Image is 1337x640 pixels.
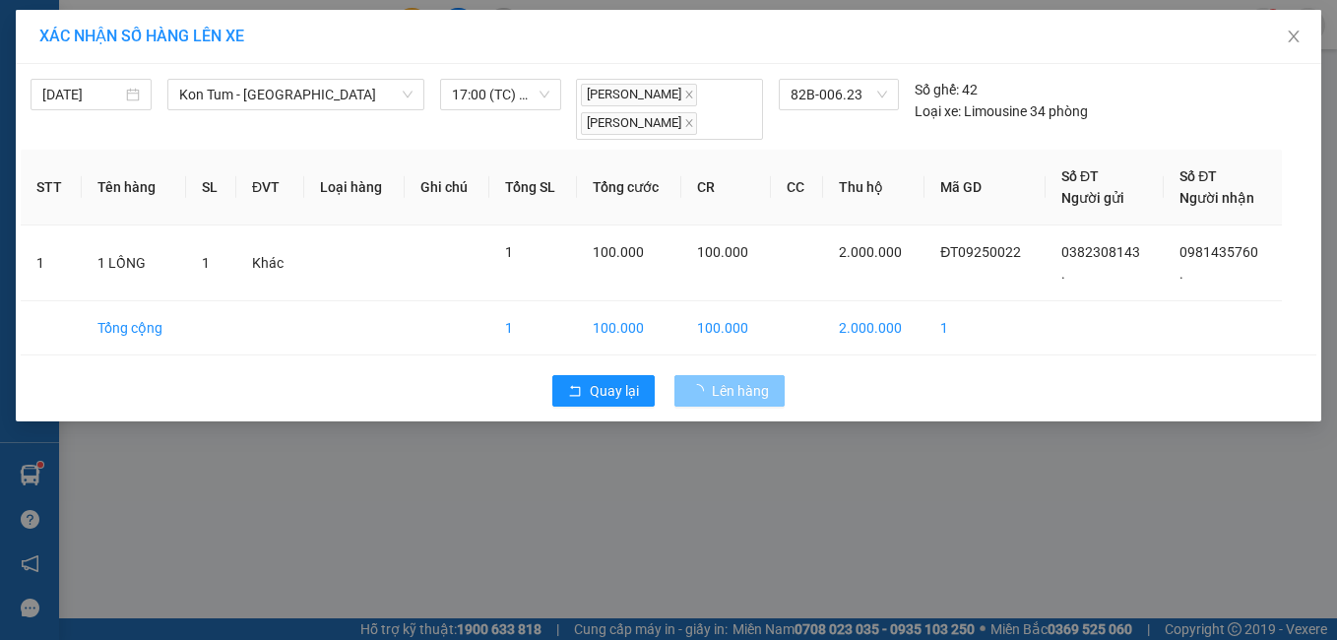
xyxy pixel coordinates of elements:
span: Quay lại [590,380,639,402]
input: 11/09/2025 [42,84,122,105]
span: 100.000 [697,244,748,260]
td: 100.000 [577,301,681,355]
th: Loại hàng [304,150,405,225]
span: down [402,89,414,100]
td: 100.000 [681,301,770,355]
th: Ghi chú [405,150,489,225]
span: 2.000.000 [839,244,902,260]
td: 2.000.000 [823,301,924,355]
th: SL [186,150,237,225]
span: 17:00 (TC) - 82B-006.23 [452,80,549,109]
button: rollbackQuay lại [552,375,655,407]
th: Tổng cước [577,150,681,225]
th: STT [21,150,82,225]
div: Limousine 34 phòng [915,100,1088,122]
span: Số ĐT [1179,168,1217,184]
span: Người nhận [1179,190,1254,206]
span: loading [690,384,712,398]
span: [PERSON_NAME] [581,112,697,135]
td: 1 [489,301,577,355]
td: 1 [924,301,1046,355]
span: 100.000 [593,244,644,260]
span: XÁC NHẬN SỐ HÀNG LÊN XE [39,27,244,45]
th: Tên hàng [82,150,185,225]
span: 0981435760 [1179,244,1258,260]
span: close [684,90,694,99]
span: 0382308143 [1061,244,1140,260]
td: 1 [21,225,82,301]
div: 42 [915,79,978,100]
th: Tổng SL [489,150,577,225]
span: 1 [202,255,210,271]
td: Tổng cộng [82,301,185,355]
td: Khác [236,225,304,301]
button: Lên hàng [674,375,785,407]
span: Kon Tum - Sài Gòn [179,80,414,109]
button: Close [1266,10,1321,65]
span: Loại xe: [915,100,961,122]
th: ĐVT [236,150,304,225]
span: Số ghế: [915,79,959,100]
span: . [1061,266,1065,282]
span: ĐT09250022 [940,244,1021,260]
span: rollback [568,384,582,400]
span: close [684,118,694,128]
span: Lên hàng [712,380,769,402]
span: Người gửi [1061,190,1124,206]
span: 82B-006.23 [791,80,887,109]
td: 1 LỒNG [82,225,185,301]
span: 1 [505,244,513,260]
span: close [1286,29,1302,44]
th: CR [681,150,770,225]
th: CC [771,150,824,225]
span: Số ĐT [1061,168,1099,184]
th: Thu hộ [823,150,924,225]
span: . [1179,266,1183,282]
span: [PERSON_NAME] [581,84,697,106]
th: Mã GD [924,150,1046,225]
